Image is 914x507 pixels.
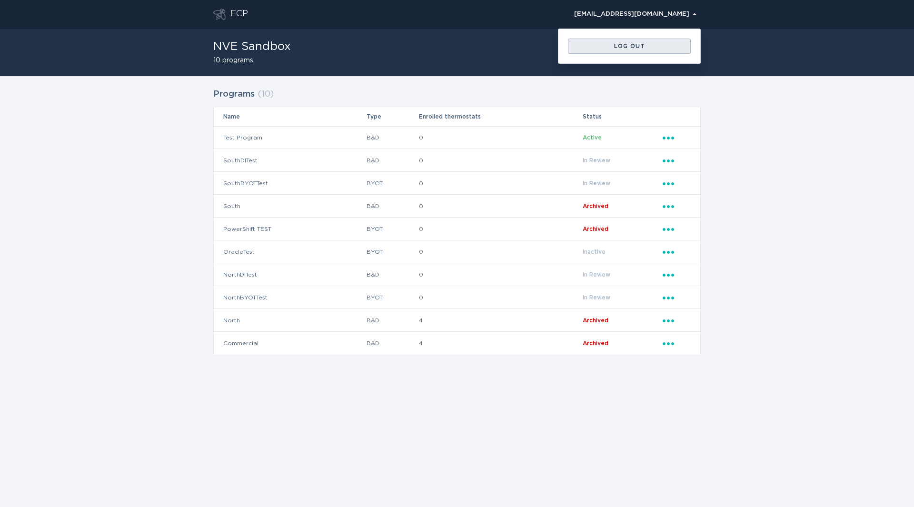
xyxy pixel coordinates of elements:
[213,57,291,64] h2: 10 programs
[663,201,691,211] div: Popover menu
[366,126,418,149] td: B&D
[214,332,366,355] td: Commercial
[583,203,608,209] span: Archived
[366,107,418,126] th: Type
[583,135,602,140] span: Active
[214,263,366,286] td: NorthDITest
[230,9,248,20] div: ECP
[663,292,691,303] div: Popover menu
[214,309,700,332] tr: 116e07f7915c4c4a9324842179135979
[418,195,582,218] td: 0
[214,286,366,309] td: NorthBYOTTest
[214,195,700,218] tr: 42761ba875c643c9a42209b7258b2ec5
[663,269,691,280] div: Popover menu
[583,295,610,300] span: In Review
[366,172,418,195] td: BYOT
[663,338,691,348] div: Popover menu
[214,172,366,195] td: SouthBYOTTest
[214,126,366,149] td: Test Program
[418,332,582,355] td: 4
[214,107,700,126] tr: Table Headers
[366,218,418,240] td: BYOT
[583,318,608,323] span: Archived
[418,172,582,195] td: 0
[214,218,700,240] tr: d3ebbe26646c42a587ebc76e3d10c38b
[568,39,691,54] button: Log out
[258,90,274,99] span: ( 10 )
[418,286,582,309] td: 0
[214,263,700,286] tr: 8198219c6da24ec286c291abafba40da
[663,155,691,166] div: Popover menu
[418,107,582,126] th: Enrolled thermostats
[213,9,226,20] button: Go to dashboard
[663,224,691,234] div: Popover menu
[214,195,366,218] td: South
[583,180,610,186] span: In Review
[663,247,691,257] div: Popover menu
[366,263,418,286] td: B&D
[663,178,691,189] div: Popover menu
[214,172,700,195] tr: db1a91d69cd64bd4af200559586165b5
[574,11,696,17] div: [EMAIL_ADDRESS][DOMAIN_NAME]
[214,126,700,149] tr: fc965d71b8e644e187efd24587ccd12c
[583,340,608,346] span: Archived
[214,286,700,309] tr: 83377a20e7264d7bae746b314e85a0ee
[366,149,418,172] td: B&D
[418,309,582,332] td: 4
[418,263,582,286] td: 0
[418,240,582,263] td: 0
[583,226,608,232] span: Archived
[366,240,418,263] td: BYOT
[582,107,662,126] th: Status
[570,7,701,21] button: Open user account details
[213,41,291,52] h1: NVE Sandbox
[214,240,366,263] td: OracleTest
[213,86,255,103] h2: Programs
[366,309,418,332] td: B&D
[214,332,700,355] tr: 4b12f45bbec648bb849041af0e128f2c
[214,240,700,263] tr: 628d02043c56473e9ef05a6774d164d6
[214,107,366,126] th: Name
[418,149,582,172] td: 0
[214,309,366,332] td: North
[366,195,418,218] td: B&D
[366,286,418,309] td: BYOT
[583,272,610,278] span: In Review
[214,149,700,172] tr: 8a10b352683d4066856916e58640d313
[418,126,582,149] td: 0
[583,249,606,255] span: Inactive
[663,132,691,143] div: Popover menu
[573,43,686,49] div: Log out
[583,158,610,163] span: In Review
[663,315,691,326] div: Popover menu
[214,218,366,240] td: PowerShift TEST
[418,218,582,240] td: 0
[366,332,418,355] td: B&D
[214,149,366,172] td: SouthDITest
